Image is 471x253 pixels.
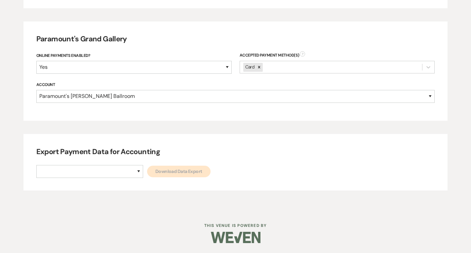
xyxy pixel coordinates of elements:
span: ? [300,51,305,57]
h4: Paramount's Grand Gallery [36,34,435,44]
div: Card [243,63,255,71]
div: Accepted Payment Method(s) [240,52,435,58]
button: Download Data Export [147,166,211,177]
h4: Export Payment Data for Accounting [36,147,435,157]
img: Weven Logo [211,226,260,249]
label: Online Payments Enabled? [36,52,232,60]
label: Account [36,81,435,89]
